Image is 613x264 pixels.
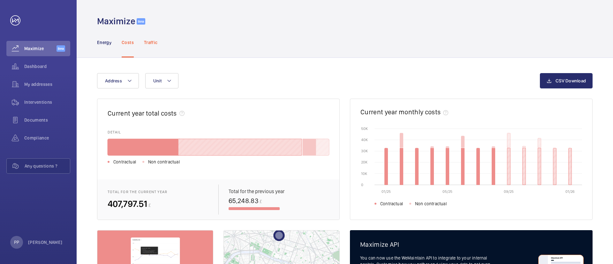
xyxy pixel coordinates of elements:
text: 0 [361,182,363,187]
button: Address [97,73,139,88]
wm-front-multi-stacked-single-bar-chart: Detail [108,130,329,165]
h2: Current year monthly costs [360,108,441,116]
text: 05/25 [443,189,452,194]
span: Non contractual [148,159,180,165]
span: Non contractual [415,200,447,207]
h6: 65,248.83 [229,197,329,205]
h5: 407,797.51 [108,198,208,210]
h4: DETAIL [108,130,329,134]
span: My addresses [24,81,70,87]
text: 30K [361,149,368,153]
span: Any questions ? [25,163,70,169]
span: £ [258,199,262,204]
p: PP [14,239,19,245]
span: Unit [153,78,162,83]
p: Total for the previous year [229,189,329,194]
h4: Maximize API [360,240,582,248]
span: Dashboard [24,63,70,70]
h1: Maximize [97,15,135,27]
text: 09/25 [504,189,514,194]
span: £ [147,203,151,208]
text: 10K [361,171,367,176]
span: Maximize [24,45,57,52]
span: Address [105,78,122,83]
span: Interventions [24,99,70,105]
p: Energy [97,39,111,46]
span: Compliance [24,135,70,141]
text: 01/26 [565,189,575,194]
text: 20K [361,160,367,164]
span: Beta [137,18,145,25]
button: CSV Download [540,73,593,88]
h4: Total for the current year [108,190,208,194]
span: CSV Download [556,78,586,83]
p: Traffic [144,39,157,46]
text: 50K [361,126,368,131]
text: 40K [361,138,368,142]
button: Unit [145,73,178,88]
span: Beta [57,45,65,52]
span: Contractual [113,159,136,165]
text: 01/25 [382,189,391,194]
p: Costs [122,39,134,46]
span: Documents [24,117,70,123]
h2: Current year total costs [108,109,177,117]
p: [PERSON_NAME] [28,239,63,245]
span: Contractual [380,200,403,207]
